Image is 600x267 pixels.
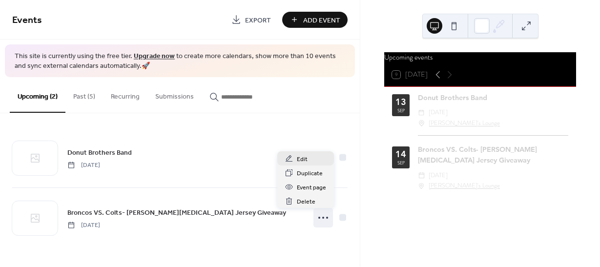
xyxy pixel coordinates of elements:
[10,77,65,113] button: Upcoming (2)
[429,118,500,128] a: [PERSON_NAME]'s Lounge
[67,221,100,229] span: [DATE]
[297,197,315,207] span: Delete
[67,207,286,218] a: Broncos VS. Colts- [PERSON_NAME][MEDICAL_DATA] Jersey Giveaway
[418,181,425,191] div: ​
[384,52,576,63] div: Upcoming events
[224,12,278,28] a: Export
[397,108,405,113] div: Sep
[147,77,202,112] button: Submissions
[67,161,100,169] span: [DATE]
[65,77,103,112] button: Past (5)
[245,15,271,25] span: Export
[303,15,340,25] span: Add Event
[103,77,147,112] button: Recurring
[418,144,568,165] div: Broncos VS. Colts- [PERSON_NAME][MEDICAL_DATA] Jersey Giveaway
[418,107,425,118] div: ​
[12,11,42,30] span: Events
[395,150,406,159] div: 14
[297,183,326,193] span: Event page
[418,93,568,103] div: Donut Brothers Band
[282,12,348,28] button: Add Event
[395,98,406,106] div: 13
[418,170,425,181] div: ​
[397,161,405,165] div: Sep
[134,50,175,63] a: Upgrade now
[15,52,345,71] span: This site is currently using the free tier. to create more calendars, show more than 10 events an...
[297,154,308,164] span: Edit
[67,147,132,158] a: Donut Brothers Band
[429,170,448,181] span: [DATE]
[429,181,500,191] a: [PERSON_NAME]'s Lounge
[418,118,425,128] div: ​
[297,168,323,179] span: Duplicate
[429,107,448,118] span: [DATE]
